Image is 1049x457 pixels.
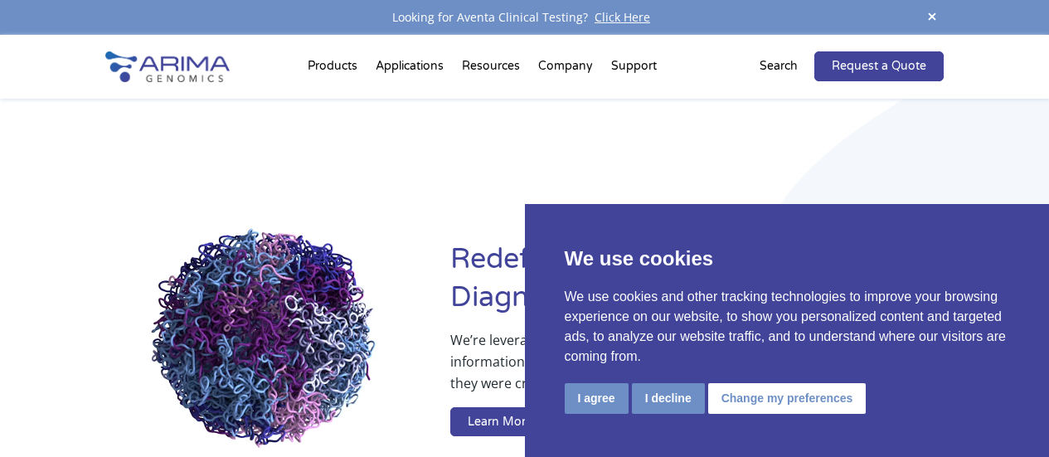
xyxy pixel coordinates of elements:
button: I agree [565,383,629,414]
button: Change my preferences [708,383,867,414]
a: Learn More [450,407,550,437]
p: We use cookies and other tracking technologies to improve your browsing experience on our website... [565,287,1010,367]
p: Search [760,56,798,77]
p: We’re leveraging whole-genome sequence and structure information to ensure breakthrough therapies... [450,329,877,407]
a: Click Here [588,9,657,25]
a: Request a Quote [814,51,944,81]
p: We use cookies [565,244,1010,274]
div: Looking for Aventa Clinical Testing? [105,7,945,28]
img: Arima-Genomics-logo [105,51,230,82]
button: I decline [632,383,705,414]
h1: Redefining [MEDICAL_DATA] Diagnostics [450,241,944,329]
